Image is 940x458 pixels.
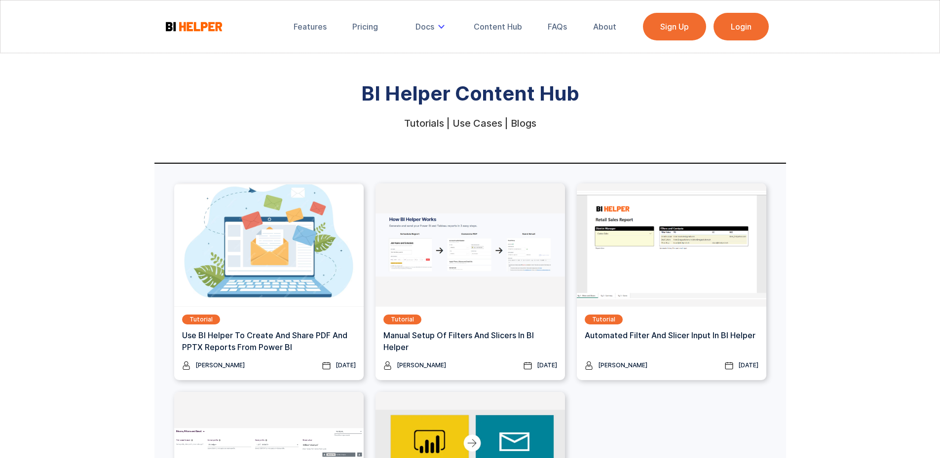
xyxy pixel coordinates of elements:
a: TutorialManual Setup of Filters and Slicers in BI Helper[PERSON_NAME][DATE] [376,183,565,380]
a: TutorialUse BI Helper To Create And Share PDF and PPTX Reports From Power BI[PERSON_NAME][DATE] [174,183,364,380]
strong: BI Helper Content Hub [361,81,579,106]
h3: Use BI Helper To Create And Share PDF and PPTX Reports From Power BI [182,329,356,353]
div: Docs [409,16,455,37]
div: [DATE] [336,360,356,370]
h3: Manual Setup of Filters and Slicers in BI Helper [383,329,557,353]
a: FAQs [541,16,574,37]
a: Login [714,13,769,40]
a: About [586,16,623,37]
a: Sign Up [643,13,706,40]
div: [DATE] [537,360,557,370]
div: FAQs [548,22,567,32]
a: Content Hub [467,16,529,37]
a: Features [287,16,334,37]
div: Pricing [352,22,378,32]
div: Tutorial [189,315,213,324]
h3: Automated Filter and Slicer Input in BI Helper [585,329,755,341]
div: [DATE] [738,360,758,370]
div: Docs [415,22,434,32]
div: [PERSON_NAME] [397,360,446,370]
div: About [593,22,616,32]
div: Features [294,22,327,32]
div: Tutorials | Use Cases | Blogs [404,118,536,128]
div: Content Hub [474,22,522,32]
a: TutorialAutomated Filter and Slicer Input in BI Helper[PERSON_NAME][DATE] [577,183,766,380]
div: [PERSON_NAME] [195,360,245,370]
div: Tutorial [592,315,615,324]
div: Tutorial [391,315,414,324]
div: [PERSON_NAME] [598,360,647,370]
a: Pricing [345,16,385,37]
